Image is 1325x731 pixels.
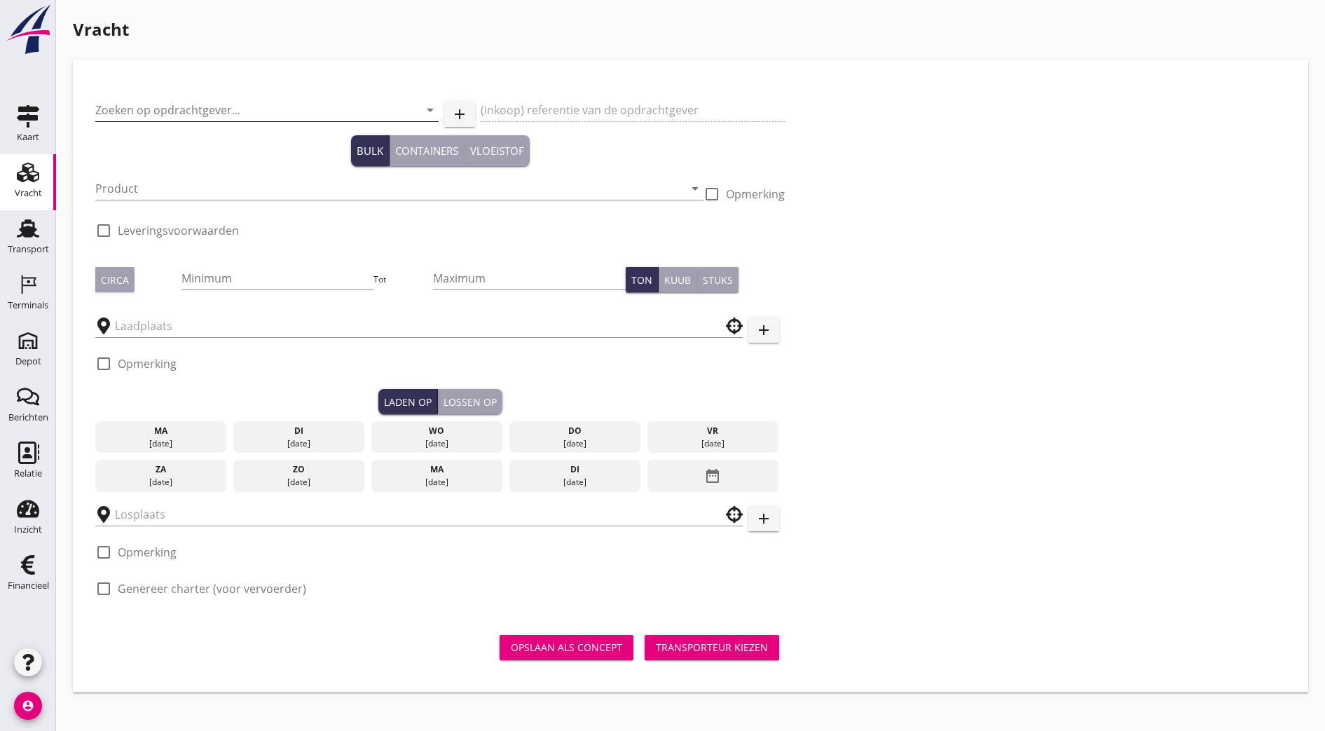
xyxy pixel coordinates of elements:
div: Depot [15,357,41,366]
div: Berichten [8,413,48,422]
i: add [755,322,772,339]
div: zo [237,463,361,476]
div: Containers [395,143,458,159]
div: ma [99,425,223,437]
div: Circa [101,273,129,287]
div: Stuks [703,273,733,287]
div: Relatie [14,469,42,478]
input: Minimum [181,267,374,289]
div: wo [375,425,499,437]
button: Laden op [378,389,438,414]
input: Product [95,177,684,200]
input: Losplaats [115,503,703,526]
div: vr [650,425,774,437]
button: Kuub [659,267,697,292]
div: [DATE] [650,437,774,450]
i: arrow_drop_down [422,102,439,118]
div: [DATE] [237,437,361,450]
h1: Vracht [73,17,1308,42]
button: Bulk [351,135,390,166]
div: Bulk [357,143,383,159]
button: Transporteur kiezen [645,635,779,660]
div: Financieel [8,581,49,590]
div: [DATE] [512,476,636,489]
button: Circa [95,267,135,292]
input: Zoeken op opdrachtgever... [95,99,399,121]
div: Vloeistof [470,143,524,159]
button: Containers [390,135,465,166]
i: date_range [704,463,721,489]
div: Tot [373,273,433,286]
div: Lossen op [444,395,497,409]
div: Terminals [8,301,48,310]
button: Lossen op [438,389,502,414]
i: add [451,106,468,123]
button: Ton [626,267,659,292]
label: Genereer charter (voor vervoerder) [118,582,306,596]
div: za [99,463,223,476]
div: Ton [631,273,652,287]
button: Stuks [697,267,739,292]
input: Laadplaats [115,315,703,337]
i: account_circle [14,692,42,720]
div: Inzicht [14,525,42,534]
div: [DATE] [237,476,361,489]
div: [DATE] [375,437,499,450]
div: do [512,425,636,437]
button: Opslaan als concept [500,635,633,660]
label: Leveringsvoorwaarden [118,224,239,238]
div: Laden op [384,395,432,409]
div: ma [375,463,499,476]
i: arrow_drop_down [687,180,703,197]
div: Opslaan als concept [511,640,622,655]
div: [DATE] [99,476,223,489]
div: Vracht [15,189,42,198]
input: Maximum [433,267,626,289]
label: Opmerking [118,357,177,371]
div: Transport [8,245,49,254]
div: [DATE] [99,437,223,450]
div: Transporteur kiezen [656,640,768,655]
label: Opmerking [118,545,177,559]
i: add [755,510,772,527]
label: Opmerking [726,187,785,201]
div: [DATE] [375,476,499,489]
button: Vloeistof [465,135,530,166]
div: [DATE] [512,437,636,450]
div: Kuub [664,273,691,287]
img: logo-small.a267ee39.svg [3,4,53,55]
div: di [237,425,361,437]
div: Kaart [17,132,39,142]
div: di [512,463,636,476]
